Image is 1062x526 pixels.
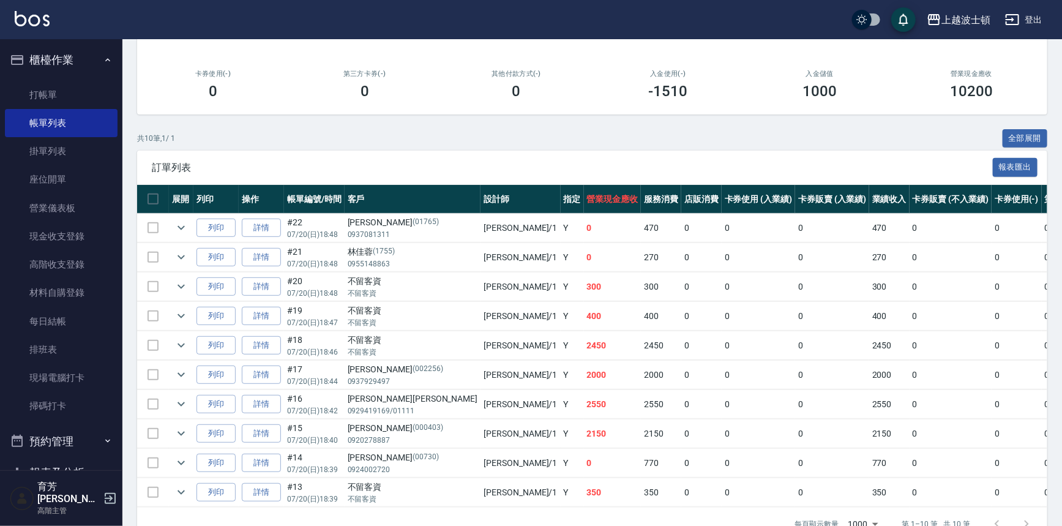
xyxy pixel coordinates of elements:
[561,214,584,242] td: Y
[242,336,281,355] a: 詳情
[5,109,118,137] a: 帳單列表
[196,336,236,355] button: 列印
[910,302,992,331] td: 0
[287,258,342,269] p: 07/20 (日) 18:48
[348,451,478,464] div: [PERSON_NAME]
[348,422,478,435] div: [PERSON_NAME]
[345,185,481,214] th: 客戶
[15,11,50,26] img: Logo
[284,419,345,448] td: #15
[561,331,584,360] td: Y
[584,331,641,360] td: 2450
[209,83,217,100] h3: 0
[802,83,837,100] h3: 1000
[910,243,992,272] td: 0
[649,83,688,100] h3: -1510
[287,229,342,240] p: 07/20 (日) 18:48
[561,243,584,272] td: Y
[348,376,478,387] p: 0937929497
[992,478,1042,507] td: 0
[481,390,560,419] td: [PERSON_NAME] /1
[287,317,342,328] p: 07/20 (日) 18:47
[284,361,345,389] td: #17
[242,248,281,267] a: 詳情
[584,419,641,448] td: 2150
[910,361,992,389] td: 0
[5,279,118,307] a: 材料自購登錄
[169,185,193,214] th: 展開
[641,331,681,360] td: 2450
[242,424,281,443] a: 詳情
[922,7,995,32] button: 上越波士頓
[348,275,478,288] div: 不留客資
[681,302,722,331] td: 0
[287,288,342,299] p: 07/20 (日) 18:48
[941,12,990,28] div: 上越波士頓
[641,272,681,301] td: 300
[5,336,118,364] a: 排班表
[5,457,118,489] button: 報表及分析
[481,331,560,360] td: [PERSON_NAME] /1
[910,214,992,242] td: 0
[413,216,439,229] p: (01765)
[561,478,584,507] td: Y
[869,361,910,389] td: 2000
[481,272,560,301] td: [PERSON_NAME] /1
[681,214,722,242] td: 0
[681,449,722,478] td: 0
[348,216,478,229] div: [PERSON_NAME]
[284,185,345,214] th: 帳單編號/時間
[284,302,345,331] td: #19
[5,165,118,193] a: 座位開單
[992,185,1042,214] th: 卡券使用(-)
[196,454,236,473] button: 列印
[722,243,796,272] td: 0
[287,494,342,505] p: 07/20 (日) 18:39
[348,258,478,269] p: 0955148863
[37,505,100,516] p: 高階主管
[722,185,796,214] th: 卡券使用 (入業績)
[481,214,560,242] td: [PERSON_NAME] /1
[242,454,281,473] a: 詳情
[5,307,118,336] a: 每日結帳
[348,363,478,376] div: [PERSON_NAME]
[795,331,869,360] td: 0
[681,185,722,214] th: 店販消費
[5,364,118,392] a: 現場電腦打卡
[284,331,345,360] td: #18
[681,390,722,419] td: 0
[172,395,190,413] button: expand row
[584,302,641,331] td: 400
[681,243,722,272] td: 0
[284,449,345,478] td: #14
[481,449,560,478] td: [PERSON_NAME] /1
[481,185,560,214] th: 設計師
[196,483,236,502] button: 列印
[348,229,478,240] p: 0937081311
[722,449,796,478] td: 0
[681,361,722,389] td: 0
[287,405,342,416] p: 07/20 (日) 18:42
[584,390,641,419] td: 2550
[284,243,345,272] td: #21
[869,390,910,419] td: 2550
[287,435,342,446] p: 07/20 (日) 18:40
[196,307,236,326] button: 列印
[284,478,345,507] td: #13
[1003,129,1048,148] button: 全部展開
[242,219,281,238] a: 詳情
[284,272,345,301] td: #20
[992,331,1042,360] td: 0
[993,158,1038,177] button: 報表匯出
[795,478,869,507] td: 0
[758,70,881,78] h2: 入金儲值
[561,419,584,448] td: Y
[239,185,284,214] th: 操作
[681,419,722,448] td: 0
[722,390,796,419] td: 0
[196,277,236,296] button: 列印
[992,361,1042,389] td: 0
[172,219,190,237] button: expand row
[641,243,681,272] td: 270
[795,390,869,419] td: 0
